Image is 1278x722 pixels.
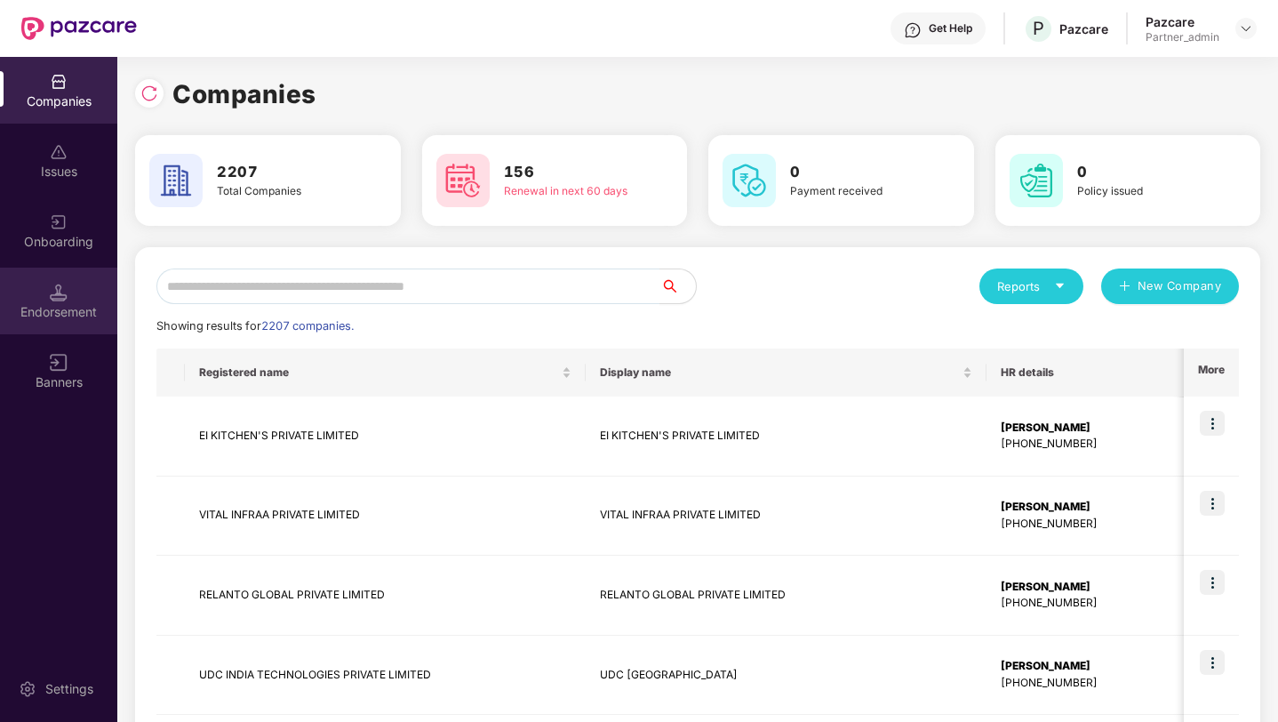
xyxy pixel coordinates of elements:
[929,21,972,36] div: Get Help
[1001,658,1183,675] div: [PERSON_NAME]
[1001,516,1183,533] div: [PHONE_NUMBER]
[1059,20,1108,37] div: Pazcare
[1239,21,1253,36] img: svg+xml;base64,PHN2ZyBpZD0iRHJvcGRvd24tMzJ4MzIiIHhtbG5zPSJodHRwOi8vd3d3LnczLm9yZy8yMDAwL3N2ZyIgd2...
[723,154,776,207] img: svg+xml;base64,PHN2ZyB4bWxucz0iaHR0cDovL3d3dy53My5vcmcvMjAwMC9zdmciIHdpZHRoPSI2MCIgaGVpZ2h0PSI2MC...
[1010,154,1063,207] img: svg+xml;base64,PHN2ZyB4bWxucz0iaHR0cDovL3d3dy53My5vcmcvMjAwMC9zdmciIHdpZHRoPSI2MCIgaGVpZ2h0PSI2MC...
[1146,13,1219,30] div: Pazcare
[1200,650,1225,675] img: icon
[1077,161,1210,184] h3: 0
[185,556,586,636] td: RELANTO GLOBAL PRIVATE LIMITED
[1033,18,1044,39] span: P
[504,183,636,200] div: Renewal in next 60 days
[1200,411,1225,436] img: icon
[172,75,316,114] h1: Companies
[217,183,349,200] div: Total Companies
[586,636,986,716] td: UDC [GEOGRAPHIC_DATA]
[50,284,68,301] img: svg+xml;base64,PHN2ZyB3aWR0aD0iMTQuNSIgaGVpZ2h0PSIxNC41IiB2aWV3Qm94PSIwIDAgMTYgMTYiIGZpbGw9Im5vbm...
[1200,570,1225,595] img: icon
[586,397,986,477] td: EI KITCHEN'S PRIVATE LIMITED
[1184,349,1239,397] th: More
[1077,183,1210,200] div: Policy issued
[185,349,586,397] th: Registered name
[1001,595,1183,612] div: [PHONE_NUMBER]
[1200,491,1225,516] img: icon
[40,680,99,698] div: Settings
[504,161,636,184] h3: 156
[986,349,1197,397] th: HR details
[21,17,137,40] img: New Pazcare Logo
[1146,30,1219,44] div: Partner_admin
[586,477,986,557] td: VITAL INFRAA PRIVATE LIMITED
[1001,436,1183,453] div: [PHONE_NUMBER]
[19,680,36,698] img: svg+xml;base64,PHN2ZyBpZD0iU2V0dGluZy0yMHgyMCIgeG1sbnM9Imh0dHA6Ly93d3cudzMub3JnLzIwMDAvc3ZnIiB3aW...
[185,397,586,477] td: EI KITCHEN'S PRIVATE LIMITED
[586,556,986,636] td: RELANTO GLOBAL PRIVATE LIMITED
[904,21,922,39] img: svg+xml;base64,PHN2ZyBpZD0iSGVscC0zMngzMiIgeG1sbnM9Imh0dHA6Ly93d3cudzMub3JnLzIwMDAvc3ZnIiB3aWR0aD...
[586,349,986,397] th: Display name
[1001,420,1183,437] div: [PERSON_NAME]
[149,154,203,207] img: svg+xml;base64,PHN2ZyB4bWxucz0iaHR0cDovL3d3dy53My5vcmcvMjAwMC9zdmciIHdpZHRoPSI2MCIgaGVpZ2h0PSI2MC...
[140,84,158,102] img: svg+xml;base64,PHN2ZyBpZD0iUmVsb2FkLTMyeDMyIiB4bWxucz0iaHR0cDovL3d3dy53My5vcmcvMjAwMC9zdmciIHdpZH...
[659,279,696,293] span: search
[790,161,923,184] h3: 0
[261,319,354,333] span: 2207 companies.
[50,143,68,161] img: svg+xml;base64,PHN2ZyBpZD0iSXNzdWVzX2Rpc2FibGVkIiB4bWxucz0iaHR0cDovL3d3dy53My5vcmcvMjAwMC9zdmciIH...
[199,365,558,380] span: Registered name
[1054,280,1066,292] span: caret-down
[1119,280,1130,294] span: plus
[1001,675,1183,692] div: [PHONE_NUMBER]
[217,161,349,184] h3: 2207
[50,73,68,91] img: svg+xml;base64,PHN2ZyBpZD0iQ29tcGFuaWVzIiB4bWxucz0iaHR0cDovL3d3dy53My5vcmcvMjAwMC9zdmciIHdpZHRoPS...
[997,277,1066,295] div: Reports
[436,154,490,207] img: svg+xml;base64,PHN2ZyB4bWxucz0iaHR0cDovL3d3dy53My5vcmcvMjAwMC9zdmciIHdpZHRoPSI2MCIgaGVpZ2h0PSI2MC...
[50,354,68,372] img: svg+xml;base64,PHN2ZyB3aWR0aD0iMTYiIGhlaWdodD0iMTYiIHZpZXdCb3g9IjAgMCAxNiAxNiIgZmlsbD0ibm9uZSIgeG...
[1138,277,1222,295] span: New Company
[50,213,68,231] img: svg+xml;base64,PHN2ZyB3aWR0aD0iMjAiIGhlaWdodD0iMjAiIHZpZXdCb3g9IjAgMCAyMCAyMCIgZmlsbD0ibm9uZSIgeG...
[185,477,586,557] td: VITAL INFRAA PRIVATE LIMITED
[600,365,959,380] span: Display name
[156,319,354,333] span: Showing results for
[1001,579,1183,596] div: [PERSON_NAME]
[185,636,586,716] td: UDC INDIA TECHNOLOGIES PRIVATE LIMITED
[1101,269,1239,304] button: plusNew Company
[1001,499,1183,516] div: [PERSON_NAME]
[790,183,923,200] div: Payment received
[659,269,697,304] button: search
